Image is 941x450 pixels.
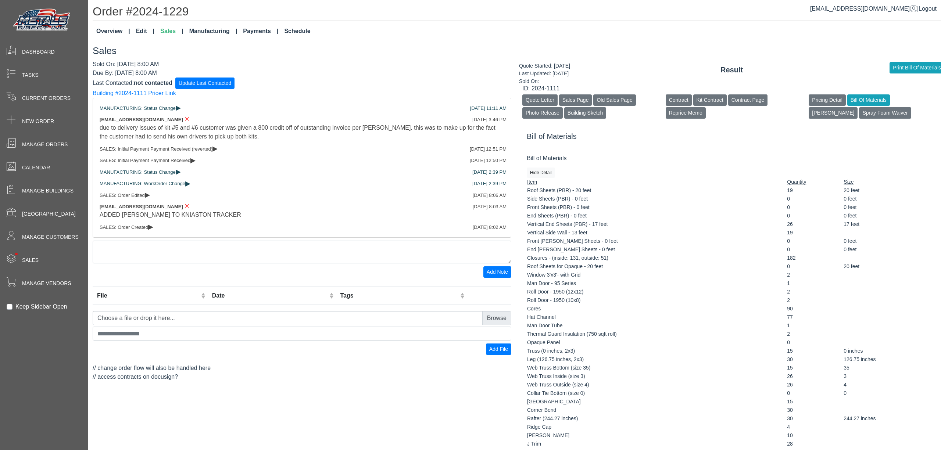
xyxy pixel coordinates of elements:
td: J Trim [527,440,787,448]
div: ADDED [PERSON_NAME] TO KNIASTON TRACKER [100,210,504,219]
span: Logout [919,6,937,12]
td: 26 [787,372,843,381]
span: Update Last Contacted [179,80,231,86]
td: 0 feet [843,212,937,220]
div: Tags [340,291,459,300]
td: 0 [787,195,843,203]
td: 30 [787,414,843,423]
button: Kit Contract [693,94,727,106]
td: 0 feet [843,237,937,245]
a: Overview [93,24,133,39]
td: Hat Channel [527,313,787,321]
td: Web Truss Outside (size 4) [527,381,787,389]
td: 20 feet [843,262,937,271]
div: Sold On: [519,78,570,85]
td: Roof Sheets for Opaque - 20 feet [527,262,787,271]
div: MANUFACTURING: WorkOrder Change [100,180,504,187]
td: 2 [787,330,843,338]
div: Sold On: [DATE] 8:00 AM [93,60,511,69]
div: [DATE] 8:03 AM [473,203,507,210]
div: File [97,291,199,300]
td: Corner Bend [527,406,787,414]
td: 0 [787,262,843,271]
div: SALES: Order Edited [100,192,504,199]
td: 1 [787,279,843,288]
td: 182 [787,254,843,262]
div: [DATE] 8:06 AM [473,192,507,199]
a: [EMAIL_ADDRESS][DOMAIN_NAME] [810,6,917,12]
td: 17 feet [843,220,937,228]
div: SALES: Order Created [100,224,504,231]
button: Add File [486,343,511,355]
button: Spray Foam Waiver [859,107,911,119]
span: [GEOGRAPHIC_DATA] [22,210,76,218]
button: Old Sales Page [593,94,636,106]
div: Last Updated: [DATE] [519,70,570,78]
td: Vertical Side Wall - 13 feet [527,228,787,237]
span: Add Note [487,269,508,275]
div: Bill of Materials [527,154,937,163]
div: MANUFACTURING: Status Change [100,169,504,176]
div: SALES: Initial Payment Payment Received [100,157,504,164]
td: Thermal Guard Insulation (750 sqft roll) [527,330,787,338]
div: Quote Started: [DATE] [519,62,570,70]
td: Front [PERSON_NAME] Sheets - 0 feet [527,237,787,245]
td: Web Truss Bottom (size 35) [527,364,787,372]
td: [PERSON_NAME] [527,431,787,440]
td: 28 [787,440,843,448]
td: Roll Door - 1950 (12x12) [527,288,787,296]
td: 0 [787,212,843,220]
button: [PERSON_NAME] [809,107,858,119]
span: Add File [489,346,508,352]
td: 19 [787,228,843,237]
td: Man Door Tube [527,321,787,330]
td: End [PERSON_NAME] Sheets - 0 feet [527,245,787,254]
td: Ridge Cap [527,423,787,431]
button: Contract [666,94,692,106]
div: due to delivery issues of kit #5 and #6 customer was given a 800 credit off of outstanding invoic... [100,123,504,141]
a: Manufacturing [186,24,240,39]
td: Opaque Panel [527,338,787,347]
td: 19 [787,186,843,195]
td: 244.27 inches [843,414,937,423]
td: 30 [787,406,843,414]
button: Update Last Contacted [175,78,235,89]
a: Schedule [281,24,313,39]
td: 2 [787,271,843,279]
td: 0 [787,389,843,397]
div: Date [212,291,328,300]
form: Last Contacted: [93,78,511,89]
span: ▸ [176,169,181,174]
span: Tasks [22,71,39,79]
td: Truss (0 inches, 2x3) [527,347,787,355]
td: Web Truss Inside (size 3) [527,372,787,381]
td: Side Sheets (PBR) - 0 feet [527,195,787,203]
div: | [810,4,937,13]
td: 90 [787,305,843,313]
button: Contract Page [728,94,768,106]
td: 3 [843,372,937,381]
button: Sales Page [559,94,592,106]
td: Window 3'x3'- with Grid [527,271,787,279]
button: Quote Letter [522,94,558,106]
td: 15 [787,364,843,372]
td: 0 [787,338,843,347]
div: MANUFACTURING: Status Change [100,105,504,112]
span: Calendar [22,164,50,172]
div: Due By: [DATE] 8:00 AM [93,69,511,78]
td: 0 feet [843,203,937,212]
td: Vertical End Sheets (PBR) - 17 feet [527,220,787,228]
td: 10 [787,431,843,440]
div: [DATE] 11:11 AM [470,105,507,112]
a: Sales [157,24,186,39]
span: • [7,242,26,266]
span: Manage Orders [22,141,68,148]
span: [EMAIL_ADDRESS][DOMAIN_NAME] [100,117,183,122]
a: Payments [240,24,281,39]
td: 2 [787,288,843,296]
button: Pricing Detail [809,94,845,106]
div: [DATE] 2:39 PM [472,169,507,176]
span: not contacted [134,79,172,86]
div: [DATE] 8:02 AM [473,224,507,231]
div: [DATE] 12:50 PM [470,157,507,164]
